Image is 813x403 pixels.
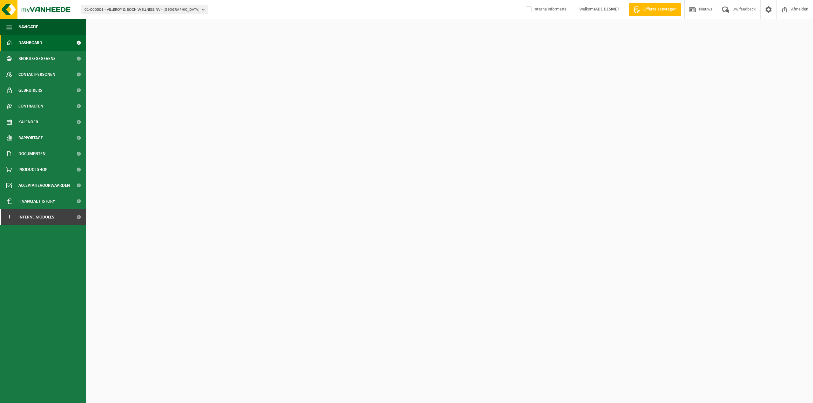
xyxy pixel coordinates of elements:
[84,5,199,15] span: 01-000001 - VILLEROY & BOCH WELLNESS NV - [GEOGRAPHIC_DATA]
[18,146,45,162] span: Documenten
[18,35,42,51] span: Dashboard
[18,67,55,82] span: Contactpersonen
[18,162,47,178] span: Product Shop
[18,114,38,130] span: Kalender
[18,209,54,225] span: Interne modules
[18,178,70,193] span: Acceptatievoorwaarden
[642,6,678,13] span: Offerte aanvragen
[525,5,567,14] label: Interne informatie
[18,130,43,146] span: Rapportage
[18,193,55,209] span: Financial History
[18,19,38,35] span: Navigatie
[18,82,42,98] span: Gebruikers
[6,209,12,225] span: I
[18,51,56,67] span: Bedrijfsgegevens
[81,5,208,14] button: 01-000001 - VILLEROY & BOCH WELLNESS NV - [GEOGRAPHIC_DATA]
[594,7,619,12] strong: JADE DESMET
[18,98,43,114] span: Contracten
[629,3,681,16] a: Offerte aanvragen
